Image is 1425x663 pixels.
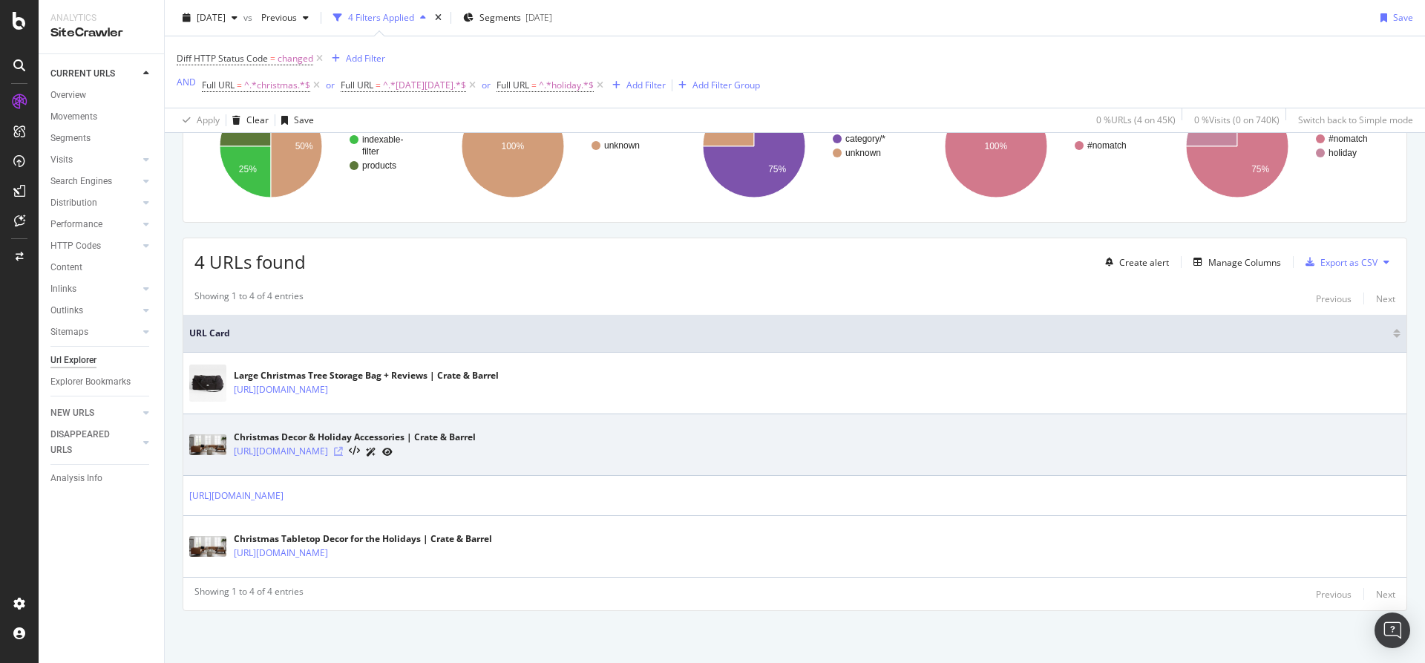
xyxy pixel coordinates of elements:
div: DISAPPEARED URLS [50,427,125,458]
button: 4 Filters Applied [327,6,432,30]
div: Previous [1316,588,1352,601]
text: holiday [1329,148,1357,158]
a: CURRENT URLS [50,66,139,82]
a: Content [50,260,154,275]
div: Apply [197,114,220,126]
a: [URL][DOMAIN_NAME] [189,489,284,503]
text: 75% [768,164,786,174]
div: Visits [50,152,73,168]
span: vs [243,11,255,24]
button: Clear [226,108,269,132]
div: or [326,79,335,91]
a: Distribution [50,195,139,211]
text: 100% [501,141,524,151]
a: Visit Online Page [334,447,343,456]
div: Open Intercom Messenger [1375,613,1410,648]
div: Url Explorer [50,353,96,368]
text: unknown [845,148,881,158]
span: = [270,52,275,65]
text: unknown [604,140,640,151]
svg: A chart. [920,82,1152,211]
button: Add Filter [326,50,385,68]
span: changed [278,48,313,69]
div: HTTP Codes [50,238,101,254]
button: or [482,78,491,92]
text: 25% [239,164,257,174]
span: Full URL [202,79,235,91]
div: 0 % Visits ( 0 on 740K ) [1194,114,1280,126]
div: Add Filter [626,79,666,91]
div: A chart. [194,82,427,211]
a: Explorer Bookmarks [50,374,154,390]
div: 0 % URLs ( 4 on 45K ) [1096,114,1176,126]
button: Segments[DATE] [457,6,558,30]
div: Overview [50,88,86,103]
button: Create alert [1099,250,1169,274]
span: = [237,79,242,91]
a: DISAPPEARED URLS [50,427,139,458]
text: #nomatch [1087,140,1127,151]
a: Search Engines [50,174,139,189]
button: Add Filter [606,76,666,94]
text: #nomatch [1329,134,1368,144]
div: NEW URLS [50,405,94,421]
img: main image [189,365,226,402]
a: Inlinks [50,281,139,297]
span: ^.*christmas.*$ [244,75,310,96]
div: Christmas Tabletop Decor for the Holidays | Crate & Barrel [234,532,492,546]
button: Previous [255,6,315,30]
svg: A chart. [678,82,910,211]
span: ^.*[DATE][DATE].*$ [383,75,466,96]
a: [URL][DOMAIN_NAME] [234,382,328,397]
button: Next [1376,585,1395,603]
div: Create alert [1119,256,1169,269]
a: AI Url Details [366,444,376,460]
a: Segments [50,131,154,146]
div: Save [294,114,314,126]
svg: A chart. [1161,82,1393,211]
button: Previous [1316,585,1352,603]
span: Full URL [497,79,529,91]
div: Sitemaps [50,324,88,340]
button: [DATE] [177,6,243,30]
button: Add Filter Group [672,76,760,94]
button: Previous [1316,290,1352,307]
text: filter [362,146,379,157]
div: Analysis Info [50,471,102,486]
a: URL Inspection [382,444,393,460]
div: SiteCrawler [50,25,152,42]
a: Outlinks [50,303,139,319]
div: Clear [246,114,269,126]
button: Save [275,108,314,132]
div: Next [1376,293,1395,305]
div: Add Filter Group [692,79,760,91]
span: 2025 Aug. 19th [197,11,226,24]
div: times [432,10,445,25]
div: AND [177,76,196,88]
div: [DATE] [525,11,552,24]
a: HTTP Codes [50,238,139,254]
div: Export as CSV [1320,256,1377,269]
span: = [531,79,537,91]
div: Segments [50,131,91,146]
div: Showing 1 to 4 of 4 entries [194,585,304,603]
span: Full URL [341,79,373,91]
div: Previous [1316,293,1352,305]
svg: A chart. [436,82,669,211]
button: View HTML Source [349,446,360,457]
div: Manage Columns [1208,256,1281,269]
button: Switch back to Simple mode [1292,108,1413,132]
div: Distribution [50,195,97,211]
span: = [376,79,381,91]
a: [URL][DOMAIN_NAME] [234,444,328,459]
div: Analytics [50,12,152,25]
a: Visits [50,152,139,168]
span: 4 URLs found [194,249,306,274]
button: Manage Columns [1187,253,1281,271]
div: Outlinks [50,303,83,319]
div: Movements [50,109,97,125]
div: Content [50,260,82,275]
button: Apply [177,108,220,132]
div: Search Engines [50,174,112,189]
